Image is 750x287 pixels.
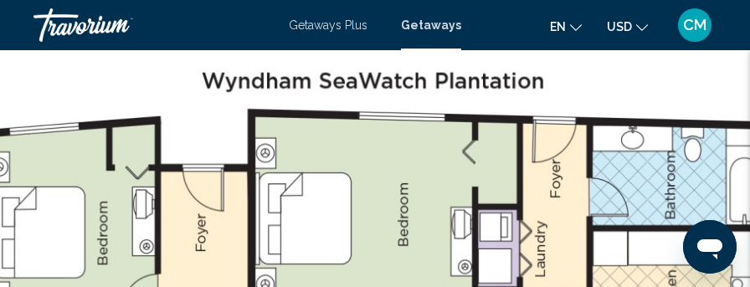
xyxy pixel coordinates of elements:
[673,8,717,43] button: User Menu
[683,220,737,274] iframe: Button to launch messaging window
[289,18,367,32] a: Getaways Plus
[33,8,272,42] a: Travorium
[607,14,648,38] button: Change currency
[550,14,582,38] button: Change language
[401,18,461,32] a: Getaways
[607,20,632,33] span: USD
[683,17,706,33] span: CM
[550,20,566,33] span: en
